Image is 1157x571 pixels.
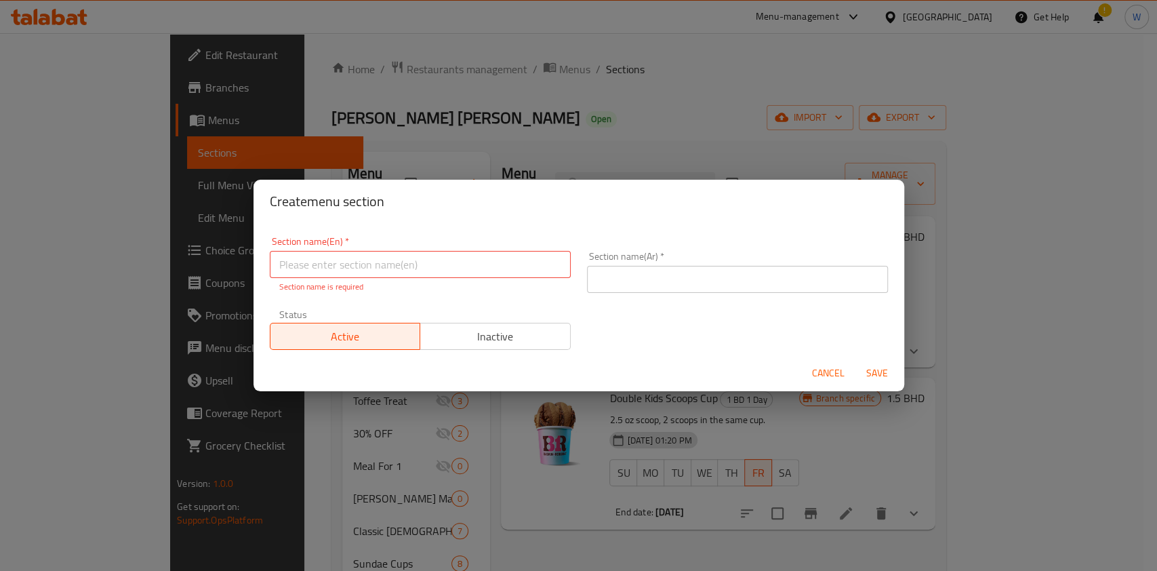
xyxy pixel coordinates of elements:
[587,266,888,293] input: Please enter section name(ar)
[807,361,850,386] button: Cancel
[276,327,415,347] span: Active
[861,365,893,382] span: Save
[270,323,421,350] button: Active
[855,361,899,386] button: Save
[270,191,888,212] h2: Create menu section
[270,251,571,278] input: Please enter section name(en)
[420,323,571,350] button: Inactive
[812,365,845,382] span: Cancel
[279,281,561,293] p: Section name is required
[426,327,565,347] span: Inactive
